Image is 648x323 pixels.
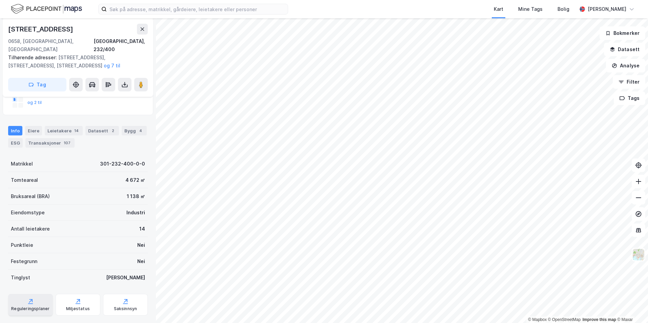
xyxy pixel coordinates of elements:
[122,126,147,135] div: Bygg
[11,209,45,217] div: Eiendomstype
[613,75,645,89] button: Filter
[8,55,58,60] span: Tilhørende adresser:
[25,138,75,148] div: Transaksjoner
[632,248,645,261] img: Z
[62,139,72,146] div: 107
[604,43,645,56] button: Datasett
[137,257,145,265] div: Nei
[8,24,75,35] div: [STREET_ADDRESS]
[8,138,23,148] div: ESG
[518,5,543,13] div: Mine Tags
[139,225,145,233] div: 14
[11,306,49,311] div: Reguleringsplaner
[11,225,50,233] div: Antall leietakere
[614,290,648,323] iframe: Chat Widget
[85,126,119,135] div: Datasett
[125,176,145,184] div: 4 672 ㎡
[548,317,581,322] a: OpenStreetMap
[600,26,645,40] button: Bokmerker
[73,127,80,134] div: 14
[11,274,30,282] div: Tinglyst
[528,317,547,322] a: Mapbox
[11,176,38,184] div: Tomteareal
[66,306,90,311] div: Miljøstatus
[583,317,616,322] a: Improve this map
[11,241,33,249] div: Punktleie
[8,126,22,135] div: Info
[614,290,648,323] div: Kontrollprogram for chat
[11,192,50,200] div: Bruksareal (BRA)
[8,53,142,70] div: [STREET_ADDRESS], [STREET_ADDRESS], [STREET_ADDRESS]
[109,127,116,134] div: 2
[494,5,503,13] div: Kart
[100,160,145,168] div: 301-232-400-0-0
[127,192,145,200] div: 1 138 ㎡
[8,37,94,53] div: 0658, [GEOGRAPHIC_DATA], [GEOGRAPHIC_DATA]
[558,5,569,13] div: Bolig
[107,4,288,14] input: Søk på adresse, matrikkel, gårdeiere, leietakere eller personer
[94,37,148,53] div: [GEOGRAPHIC_DATA], 232/400
[25,126,42,135] div: Eiere
[11,257,37,265] div: Festegrunn
[126,209,145,217] div: Industri
[11,160,33,168] div: Matrikkel
[614,91,645,105] button: Tags
[588,5,626,13] div: [PERSON_NAME]
[137,127,144,134] div: 4
[45,126,83,135] div: Leietakere
[114,306,137,311] div: Saksinnsyn
[8,78,66,91] button: Tag
[106,274,145,282] div: [PERSON_NAME]
[137,241,145,249] div: Nei
[11,3,82,15] img: logo.f888ab2527a4732fd821a326f86c7f29.svg
[606,59,645,72] button: Analyse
